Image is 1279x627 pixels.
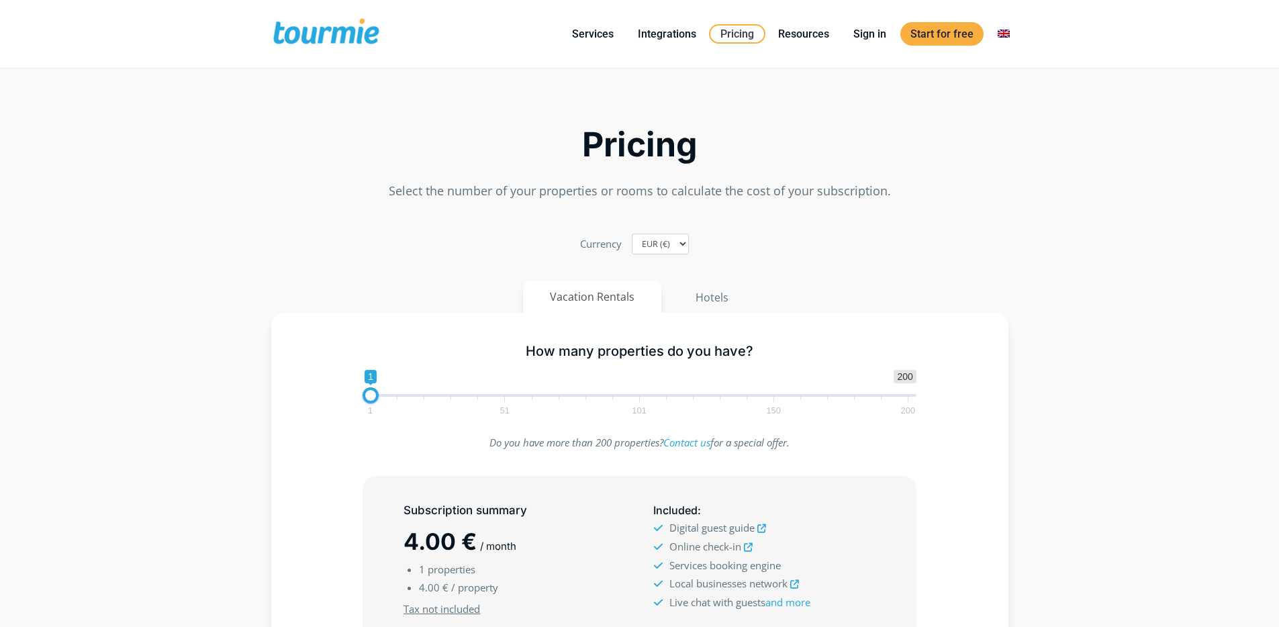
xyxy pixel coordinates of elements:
a: Contact us [663,436,710,449]
span: Live chat with guests [669,595,810,609]
span: Digital guest guide [669,521,755,534]
h5: : [653,502,875,519]
span: 4.00 € [404,528,477,555]
a: Start for free [900,22,984,46]
a: Resources [768,26,839,42]
span: Online check-in [669,540,741,553]
span: 1 [365,370,377,383]
button: Vacation Rentals [523,281,661,313]
span: 51 [498,407,512,414]
label: Currency [580,235,622,253]
p: Do you have more than 200 properties? for a special offer. [363,434,916,452]
u: Tax not included [404,602,480,616]
span: / property [451,581,498,594]
span: 1 [419,563,425,576]
span: 101 [630,407,649,414]
a: Pricing [709,24,765,44]
span: Included [653,503,698,517]
h5: Subscription summary [404,502,625,519]
span: 4.00 € [419,581,448,594]
a: Sign in [843,26,896,42]
a: and more [765,595,810,609]
h2: Pricing [271,129,1008,160]
span: Services booking engine [669,559,781,572]
a: Services [562,26,624,42]
span: properties [428,563,475,576]
span: / month [480,540,516,552]
span: 200 [899,407,918,414]
span: 200 [894,370,916,383]
h5: How many properties do you have? [363,343,916,360]
span: Local businesses network [669,577,788,590]
button: Hotels [668,281,756,313]
span: 1 [366,407,375,414]
a: Integrations [628,26,706,42]
p: Select the number of your properties or rooms to calculate the cost of your subscription. [271,182,1008,200]
span: 150 [764,407,783,414]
